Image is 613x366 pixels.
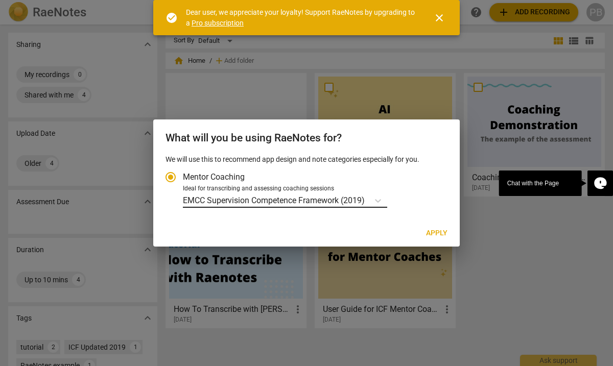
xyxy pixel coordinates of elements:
span: check_circle [166,12,178,24]
h2: What will you be using RaeNotes for? [166,132,447,144]
div: Ideal for transcribing and assessing coaching sessions [183,184,444,193]
button: Apply [418,224,456,242]
span: Apply [426,228,447,238]
button: Close [427,6,452,30]
p: We will use this to recommend app design and note categories especially for you. [166,154,447,165]
a: Pro subscription [192,19,244,27]
span: Mentor Coaching [183,171,245,183]
input: Ideal for transcribing and assessing coaching sessionsEMCC Supervision Competence Framework (2019) [366,196,368,205]
div: Account type [166,165,447,208]
span: close [433,12,445,24]
p: EMCC Supervision Competence Framework (2019) [183,194,365,206]
div: Dear user, we appreciate your loyalty! Support RaeNotes by upgrading to a [186,7,415,28]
